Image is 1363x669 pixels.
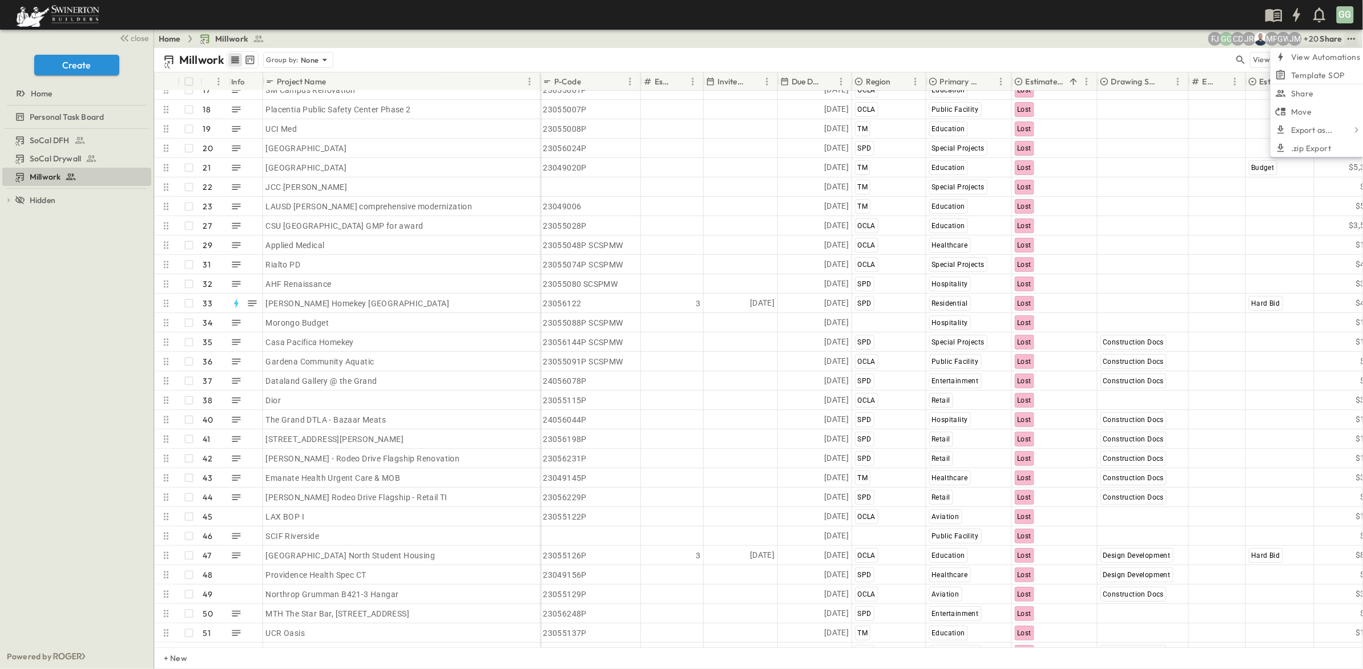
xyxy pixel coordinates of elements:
[932,474,968,482] span: Healthcare
[1277,32,1291,46] div: GEORGIA WESLEY (georgia.wesley@swinerton.com)
[131,33,149,44] span: close
[866,76,891,87] p: Region
[266,550,435,561] span: [GEOGRAPHIC_DATA] North Student Housing
[824,646,849,659] span: [DATE]
[1103,474,1164,482] span: Construction Docs
[203,240,212,251] p: 29
[543,433,587,445] span: 23056198P
[1018,202,1032,210] span: Lost
[858,202,868,210] span: TM
[266,472,401,484] span: Emanate Health Urgent Care & MOB
[1103,455,1164,463] span: Construction Docs
[1103,338,1164,346] span: Construction Docs
[1026,76,1065,87] p: Estimate Status
[203,453,212,464] p: 42
[1228,75,1242,88] button: Menu
[1171,75,1185,88] button: Menu
[1018,144,1032,152] span: Lost
[203,201,212,212] p: 23
[932,435,950,443] span: Retail
[760,75,774,88] button: Menu
[266,181,348,193] span: JCC [PERSON_NAME]
[543,395,587,406] span: 23055115P
[824,607,849,620] span: [DATE]
[1018,435,1032,443] span: Lost
[203,550,211,561] p: 47
[858,183,868,191] span: TM
[543,278,618,290] span: 23055080 SCSPMW
[554,76,581,87] p: P-Code
[266,395,281,406] span: Dior
[834,75,848,88] button: Menu
[1018,241,1032,249] span: Lost
[203,492,212,503] p: 44
[858,144,872,152] span: SPD
[858,493,872,501] span: SPD
[1018,610,1032,618] span: Lost
[203,433,210,445] p: 41
[203,143,213,154] p: 20
[2,149,151,168] div: SoCal Drywalltest
[824,568,849,581] span: [DATE]
[203,220,212,232] p: 27
[328,75,341,88] button: Sort
[543,201,582,212] span: 23049006
[2,109,149,125] a: Personal Task Board
[858,455,872,463] span: SPD
[858,416,872,424] span: SPD
[1103,377,1164,385] span: Construction Docs
[266,511,305,522] span: LAX BOP I
[824,413,849,426] span: [DATE]
[266,589,399,600] span: Northrop Grumman B421-3 Hangar
[1018,474,1032,482] span: Lost
[1243,32,1256,46] div: Joshua Russell (joshua.russell@swinerton.com)
[824,200,849,213] span: [DATE]
[909,75,922,88] button: Menu
[858,552,876,559] span: OCLA
[824,103,849,116] span: [DATE]
[824,432,849,445] span: [DATE]
[200,72,229,91] div: #
[266,375,377,387] span: Dataland Gallery @ the Grand
[1103,552,1171,559] span: Design Development
[1252,299,1280,307] span: Hard Bid
[858,396,876,404] span: OCLA
[858,299,872,307] span: SPD
[523,75,537,88] button: Menu
[1291,51,1360,63] span: View Automations
[30,171,61,183] span: Millwork
[858,164,868,172] span: TM
[203,104,211,115] p: 18
[227,51,259,68] div: table view
[994,75,1008,88] button: Menu
[824,161,849,174] span: [DATE]
[1080,75,1094,88] button: Menu
[824,490,849,504] span: [DATE]
[932,416,968,424] span: Hospitality
[750,549,775,562] span: [DATE]
[203,647,212,658] p: 52
[858,610,872,618] span: SPD
[203,589,212,600] p: 49
[858,338,872,346] span: SPD
[824,316,849,329] span: [DATE]
[543,162,587,173] span: 23049020P
[932,377,979,385] span: Entertainment
[824,180,849,193] span: [DATE]
[1208,32,1222,46] div: Francisco J. Sanchez (frsanchez@swinerton.com)
[228,53,242,67] button: row view
[1336,5,1355,25] button: GG
[159,33,271,44] nav: breadcrumbs
[932,202,966,210] span: Education
[30,111,104,123] span: Personal Task Board
[824,335,849,348] span: [DATE]
[203,336,212,348] p: 35
[932,358,979,366] span: Public Facility
[229,72,263,91] div: Info
[932,299,968,307] span: Residential
[14,3,102,27] img: 6c363589ada0b36f064d841b69d3a419a338230e66bb0a533688fa5cc3e9e735.png
[858,222,876,230] span: OCLA
[205,75,217,88] button: Sort
[1018,280,1032,288] span: Lost
[824,394,849,407] span: [DATE]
